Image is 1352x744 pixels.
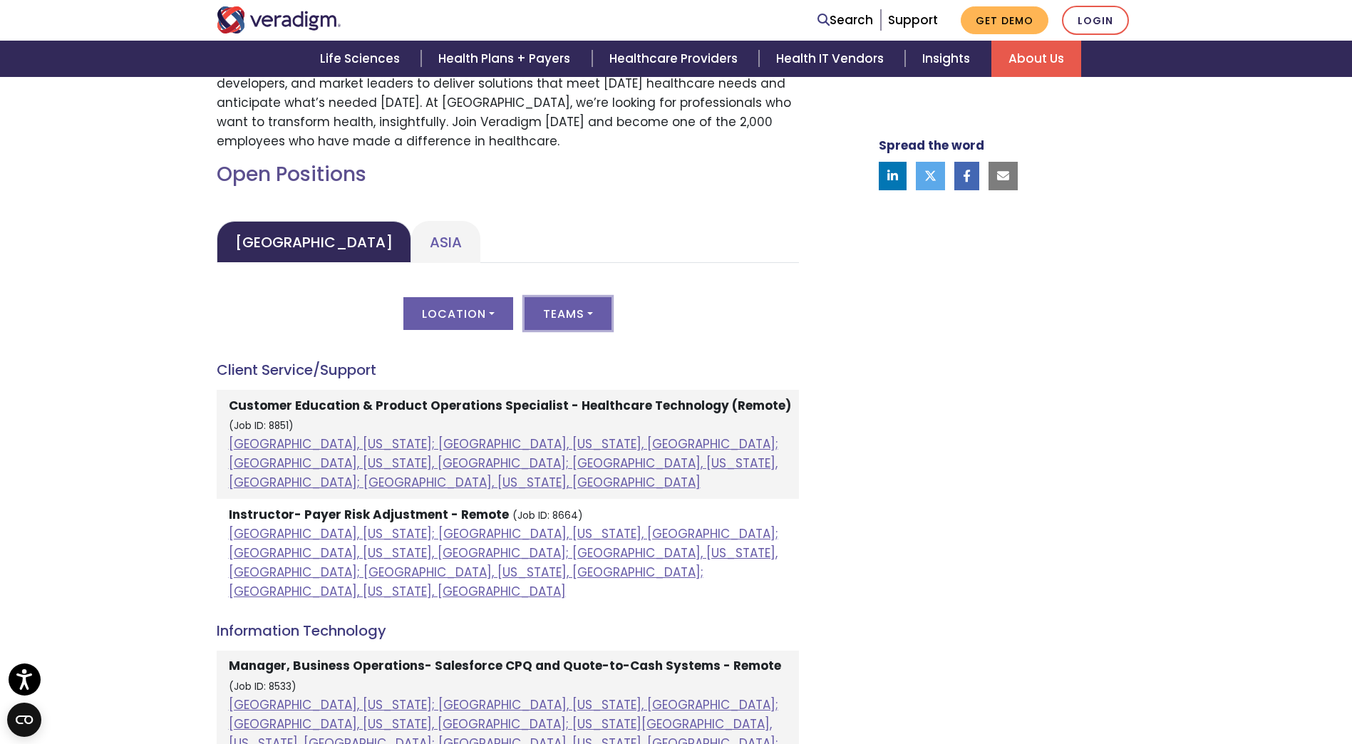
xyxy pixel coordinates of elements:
strong: Customer Education & Product Operations Specialist - Healthcare Technology (Remote) [229,397,791,414]
a: Healthcare Providers [592,41,759,77]
h4: Information Technology [217,622,799,639]
strong: Instructor- Payer Risk Adjustment - Remote [229,506,509,523]
a: Support [888,11,938,29]
button: Teams [525,297,612,330]
a: Asia [411,221,480,263]
small: (Job ID: 8851) [229,419,294,433]
a: Health Plans + Payers [421,41,592,77]
a: About Us [991,41,1081,77]
small: (Job ID: 8664) [512,509,583,522]
a: [GEOGRAPHIC_DATA], [US_STATE]; [GEOGRAPHIC_DATA], [US_STATE], [GEOGRAPHIC_DATA]; [GEOGRAPHIC_DATA... [229,525,778,601]
a: Health IT Vendors [759,41,905,77]
a: Insights [905,41,991,77]
a: Login [1062,6,1129,35]
a: Life Sciences [303,41,421,77]
h4: Client Service/Support [217,361,799,378]
a: Search [817,11,873,30]
small: (Job ID: 8533) [229,680,296,693]
button: Open CMP widget [7,703,41,737]
a: Get Demo [961,6,1048,34]
a: [GEOGRAPHIC_DATA], [US_STATE]; [GEOGRAPHIC_DATA], [US_STATE], [GEOGRAPHIC_DATA]; [GEOGRAPHIC_DATA... [229,435,778,491]
img: Veradigm logo [217,6,341,33]
h2: Open Positions [217,162,799,187]
strong: Manager, Business Operations- Salesforce CPQ and Quote-to-Cash Systems - Remote [229,657,781,674]
strong: Spread the word [879,137,984,154]
button: Location [403,297,513,330]
p: Join a passionate team of dedicated associates who work side-by-side with caregivers, developers,... [217,54,799,151]
a: [GEOGRAPHIC_DATA] [217,221,411,263]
